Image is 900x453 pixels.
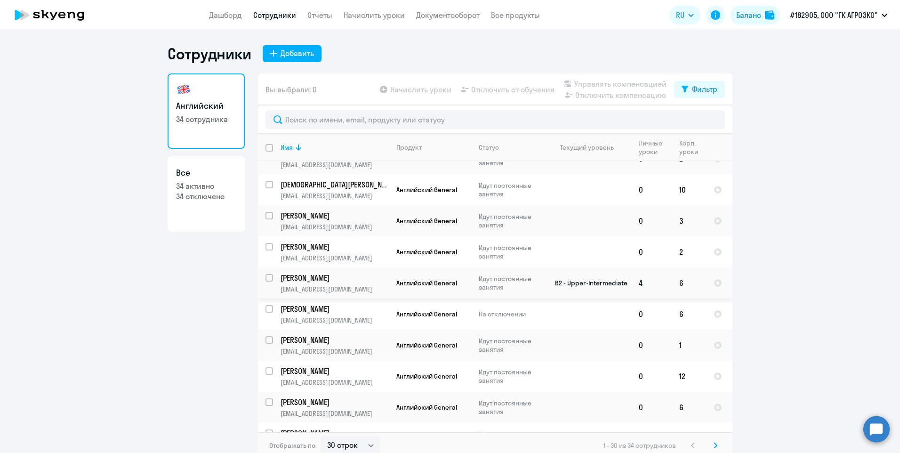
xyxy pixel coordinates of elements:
p: [PERSON_NAME] [281,242,387,252]
span: Английский General [396,186,457,194]
div: Продукт [396,143,422,152]
td: 0 [631,392,672,423]
p: [EMAIL_ADDRESS][DOMAIN_NAME] [281,409,388,418]
p: Идут постоянные занятия [479,243,543,260]
a: Начислить уроки [344,10,405,20]
p: [EMAIL_ADDRESS][DOMAIN_NAME] [281,347,388,356]
p: Идут постоянные занятия [479,275,543,291]
a: [PERSON_NAME] [281,428,388,438]
a: [PERSON_NAME] [281,242,388,252]
a: Все продукты [491,10,540,20]
p: [PERSON_NAME] [281,335,387,345]
p: Идут постоянные занятия [479,430,543,447]
span: Английский General [396,279,457,287]
p: #182905, ООО "ГК АГРОЭКО" [790,9,878,21]
td: 3 [672,205,706,236]
p: [EMAIL_ADDRESS][DOMAIN_NAME] [281,192,388,200]
a: [PERSON_NAME] [281,210,388,221]
p: 34 отключено [176,191,236,202]
td: 0 [631,174,672,205]
p: [PERSON_NAME] [281,428,387,438]
p: На отключении [479,310,543,318]
span: Английский General [396,372,457,380]
td: 0 [631,236,672,267]
td: 12 [672,361,706,392]
div: Баланс [736,9,761,21]
h1: Сотрудники [168,44,251,63]
p: [PERSON_NAME] [281,366,387,376]
span: RU [676,9,684,21]
p: [PERSON_NAME] [281,273,387,283]
p: [EMAIL_ADDRESS][DOMAIN_NAME] [281,285,388,293]
td: 0 [631,299,672,330]
div: Статус [479,143,543,152]
a: [PERSON_NAME] [281,366,388,376]
span: Английский General [396,403,457,412]
span: Английский General [396,310,457,318]
div: Продукт [396,143,471,152]
div: Имя [281,143,388,152]
td: 0 [631,205,672,236]
p: 34 активно [176,181,236,191]
p: [PERSON_NAME] [281,304,387,314]
h3: Все [176,167,236,179]
td: 6 [672,392,706,423]
span: Отображать по: [269,441,317,450]
td: B2 - Upper-Intermediate [544,267,631,299]
p: Идут постоянные занятия [479,181,543,198]
div: Имя [281,143,293,152]
td: 10 [672,174,706,205]
span: Вы выбрали: 0 [265,84,317,95]
p: [EMAIL_ADDRESS][DOMAIN_NAME] [281,378,388,387]
span: 1 - 30 из 34 сотрудников [603,441,676,450]
div: Личные уроки [639,139,665,156]
p: [PERSON_NAME] [281,210,387,221]
div: Статус [479,143,499,152]
a: [PERSON_NAME] [281,273,388,283]
span: Английский General [396,341,457,349]
a: Отчеты [307,10,332,20]
div: Добавить [281,48,314,59]
p: [EMAIL_ADDRESS][DOMAIN_NAME] [281,254,388,262]
p: 34 сотрудника [176,114,236,124]
a: Дашборд [209,10,242,20]
button: #182905, ООО "ГК АГРОЭКО" [786,4,892,26]
p: Идут постоянные занятия [479,212,543,229]
p: [DEMOGRAPHIC_DATA][PERSON_NAME] [281,179,387,190]
td: 4 [631,267,672,299]
div: Корп. уроки [679,139,706,156]
td: 0 [631,330,672,361]
div: Личные уроки [639,139,671,156]
a: Английский34 сотрудника [168,73,245,149]
p: [EMAIL_ADDRESS][DOMAIN_NAME] [281,316,388,324]
h3: Английский [176,100,236,112]
p: Идут постоянные занятия [479,399,543,416]
a: Документооборот [416,10,480,20]
span: Английский General [396,217,457,225]
img: english [176,82,191,97]
p: [EMAIL_ADDRESS][DOMAIN_NAME] [281,223,388,231]
td: 0 [631,361,672,392]
p: [PERSON_NAME] [281,397,387,407]
p: Идут постоянные занятия [479,368,543,385]
button: RU [669,6,700,24]
p: [EMAIL_ADDRESS][DOMAIN_NAME] [281,161,388,169]
a: Все34 активно34 отключено [168,156,245,232]
td: 6 [672,299,706,330]
a: Сотрудники [253,10,296,20]
button: Фильтр [674,81,725,98]
td: 1 [672,330,706,361]
a: [PERSON_NAME] [281,397,388,407]
a: [DEMOGRAPHIC_DATA][PERSON_NAME] [281,179,388,190]
div: Фильтр [692,83,717,95]
td: 2 [672,236,706,267]
div: Корп. уроки [679,139,699,156]
a: [PERSON_NAME] [281,304,388,314]
input: Поиск по имени, email, продукту или статусу [265,110,725,129]
button: Добавить [263,45,321,62]
p: Идут постоянные занятия [479,337,543,354]
button: Балансbalance [731,6,780,24]
td: 6 [672,267,706,299]
div: Текущий уровень [551,143,631,152]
